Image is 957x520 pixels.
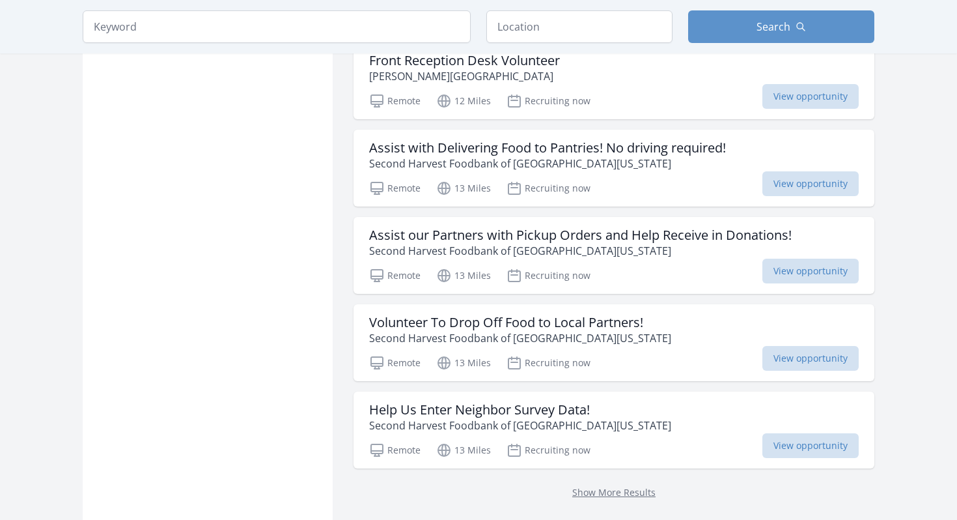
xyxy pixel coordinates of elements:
[369,53,560,68] h3: Front Reception Desk Volunteer
[506,268,590,283] p: Recruiting now
[486,10,673,43] input: Location
[369,315,671,330] h3: Volunteer To Drop Off Food to Local Partners!
[762,346,859,371] span: View opportunity
[354,392,874,469] a: Help Us Enter Neighbor Survey Data! Second Harvest Foodbank of [GEOGRAPHIC_DATA][US_STATE] Remote...
[354,217,874,294] a: Assist our Partners with Pickup Orders and Help Receive in Donations! Second Harvest Foodbank of ...
[436,442,491,458] p: 13 Miles
[572,486,656,498] a: Show More Results
[436,268,491,283] p: 13 Miles
[436,93,491,109] p: 12 Miles
[762,171,859,196] span: View opportunity
[354,42,874,119] a: Front Reception Desk Volunteer [PERSON_NAME][GEOGRAPHIC_DATA] Remote 12 Miles Recruiting now View...
[369,355,421,371] p: Remote
[756,19,790,35] span: Search
[369,268,421,283] p: Remote
[369,68,560,84] p: [PERSON_NAME][GEOGRAPHIC_DATA]
[369,330,671,346] p: Second Harvest Foodbank of [GEOGRAPHIC_DATA][US_STATE]
[506,442,590,458] p: Recruiting now
[506,181,590,196] p: Recruiting now
[762,84,859,109] span: View opportunity
[354,304,874,381] a: Volunteer To Drop Off Food to Local Partners! Second Harvest Foodbank of [GEOGRAPHIC_DATA][US_STA...
[506,93,590,109] p: Recruiting now
[369,140,726,156] h3: Assist with Delivering Food to Pantries! No driving required!
[369,442,421,458] p: Remote
[436,355,491,371] p: 13 Miles
[369,156,726,171] p: Second Harvest Foodbank of [GEOGRAPHIC_DATA][US_STATE]
[369,243,792,259] p: Second Harvest Foodbank of [GEOGRAPHIC_DATA][US_STATE]
[369,93,421,109] p: Remote
[762,433,859,458] span: View opportunity
[506,355,590,371] p: Recruiting now
[83,10,471,43] input: Keyword
[369,418,671,433] p: Second Harvest Foodbank of [GEOGRAPHIC_DATA][US_STATE]
[369,181,421,196] p: Remote
[369,402,671,418] h3: Help Us Enter Neighbor Survey Data!
[436,181,491,196] p: 13 Miles
[354,130,874,207] a: Assist with Delivering Food to Pantries! No driving required! Second Harvest Foodbank of [GEOGRAP...
[369,227,792,243] h3: Assist our Partners with Pickup Orders and Help Receive in Donations!
[762,259,859,283] span: View opportunity
[688,10,874,43] button: Search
